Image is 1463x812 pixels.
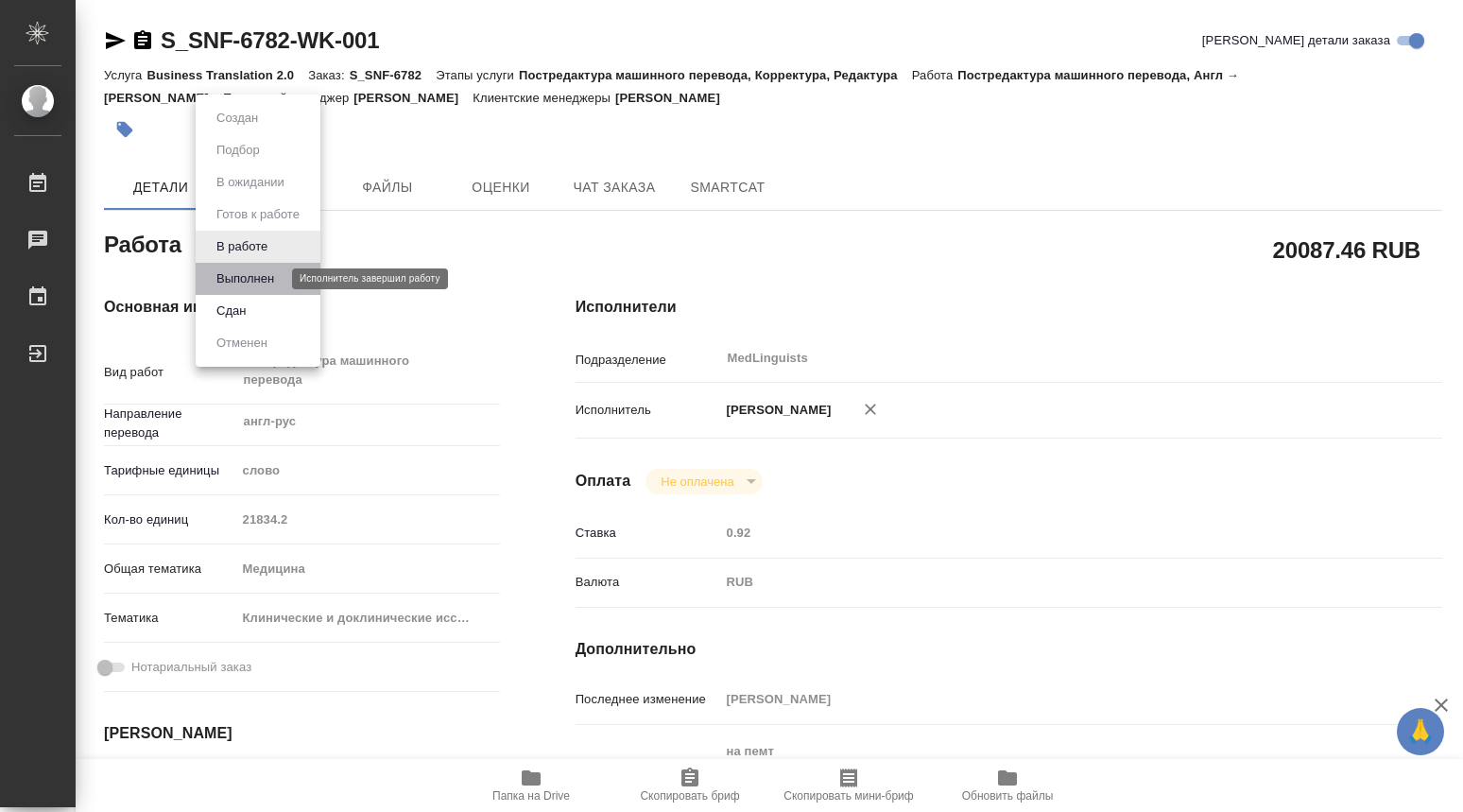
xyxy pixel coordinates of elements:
[211,301,251,321] button: Сдан
[211,236,273,257] button: В работе
[211,333,273,354] button: Отменен
[211,204,305,225] button: Готов к работе
[211,108,264,129] button: Создан
[211,268,280,289] button: Выполнен
[211,140,266,161] button: Подбор
[211,172,290,193] button: В ожидании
